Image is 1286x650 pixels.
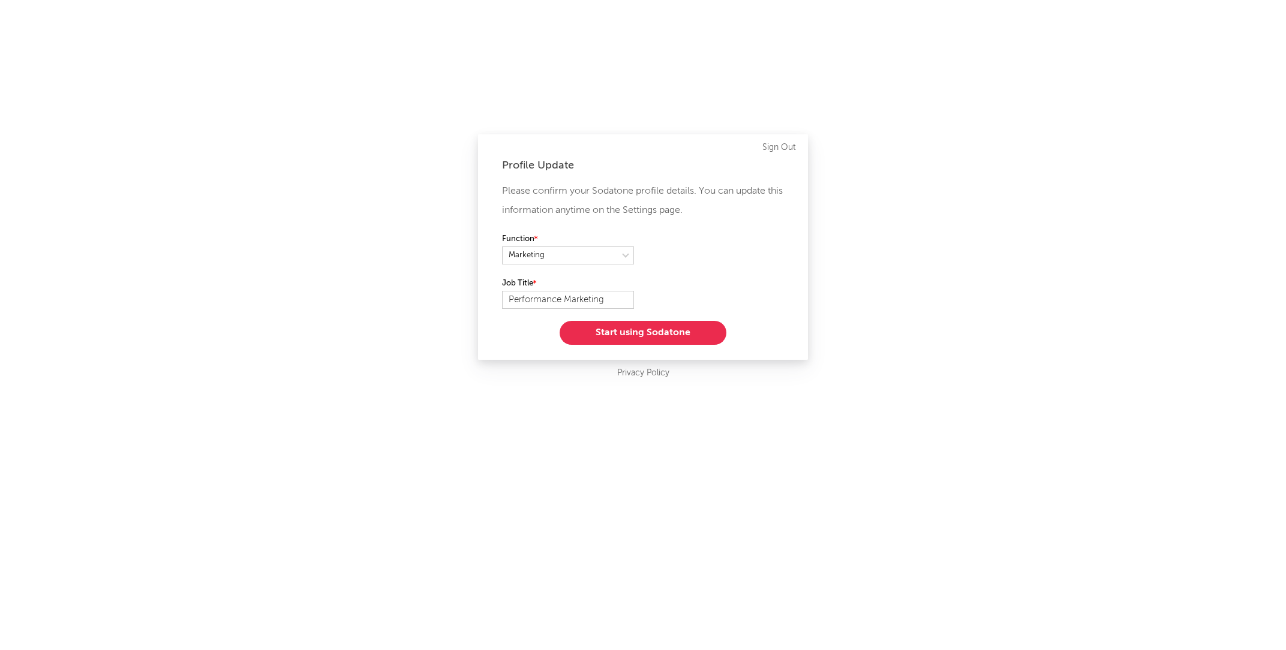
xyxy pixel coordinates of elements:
p: Please confirm your Sodatone profile details. You can update this information anytime on the Sett... [502,182,784,220]
a: Privacy Policy [617,366,669,381]
div: Profile Update [502,158,784,173]
label: Job Title [502,276,634,291]
button: Start using Sodatone [560,321,726,345]
a: Sign Out [762,140,796,155]
label: Function [502,232,634,246]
